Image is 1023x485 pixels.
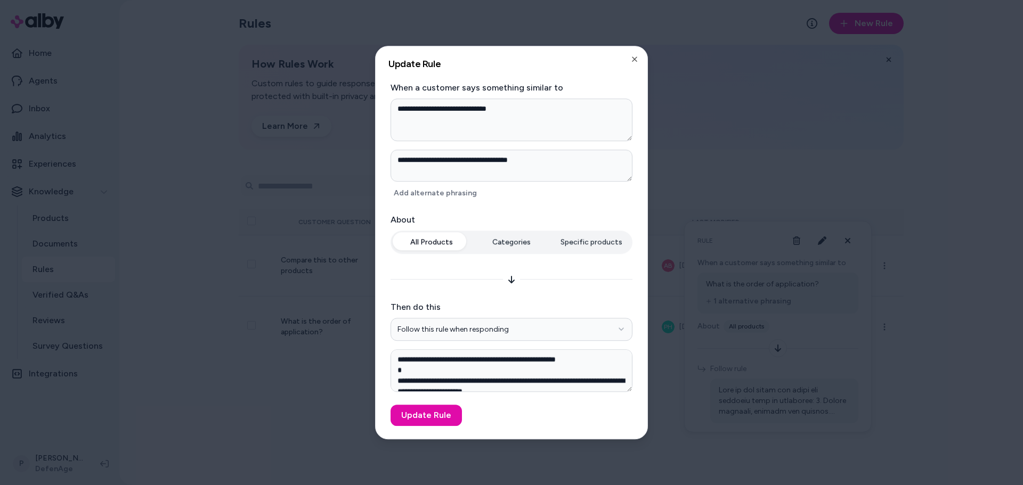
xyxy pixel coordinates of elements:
button: Specific products [553,233,630,252]
label: About [391,213,632,226]
label: Then do this [391,301,632,314]
button: Add alternate phrasing [391,186,480,201]
button: All Products [393,233,470,252]
button: Categories [473,233,550,252]
h2: Update Rule [388,59,635,69]
label: When a customer says something similar to [391,81,632,94]
button: Update Rule [391,405,462,426]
